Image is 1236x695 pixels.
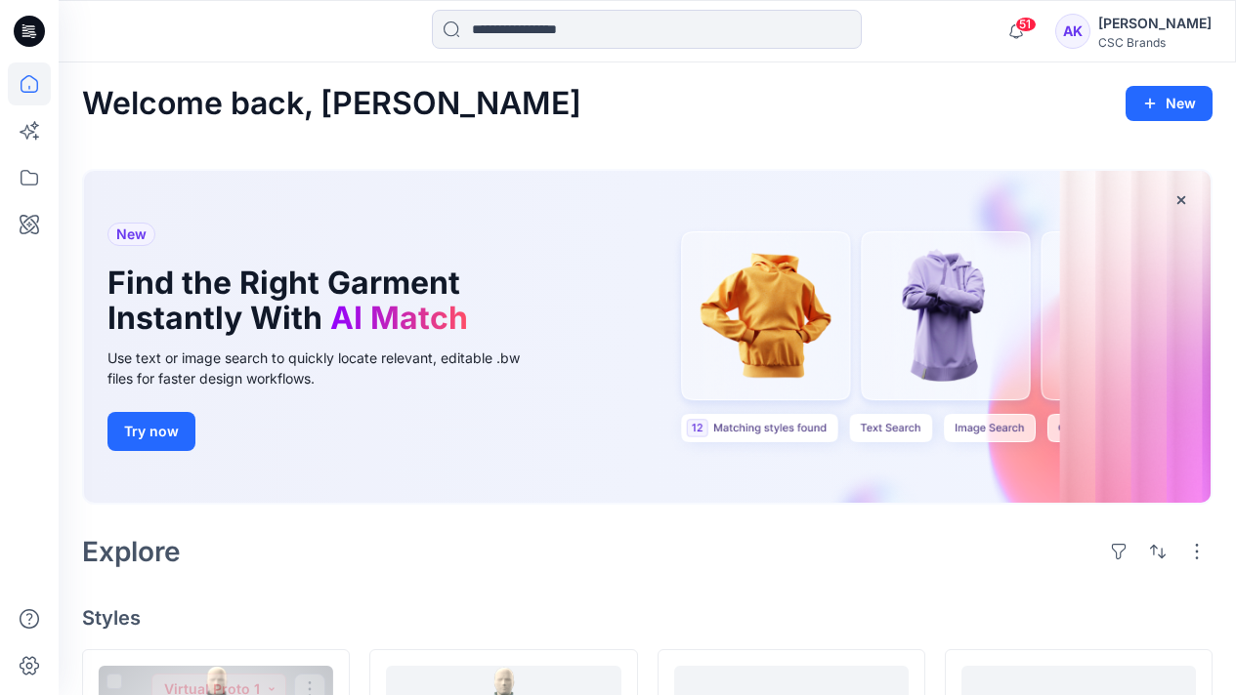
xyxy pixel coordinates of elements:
[1126,86,1213,121] button: New
[82,606,1213,630] h4: Styles
[1015,17,1037,32] span: 51
[1055,14,1090,49] div: AK
[107,266,518,336] h1: Find the Right Garment Instantly With
[330,299,468,337] span: AI Match
[82,86,581,122] h2: Welcome back, [PERSON_NAME]
[82,536,181,567] h2: Explore
[107,347,547,388] div: Use text or image search to quickly locate relevant, editable .bw files for faster design workflows.
[107,412,195,451] button: Try now
[116,223,147,246] span: New
[1098,12,1212,35] div: [PERSON_NAME]
[1098,35,1212,50] div: CSC Brands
